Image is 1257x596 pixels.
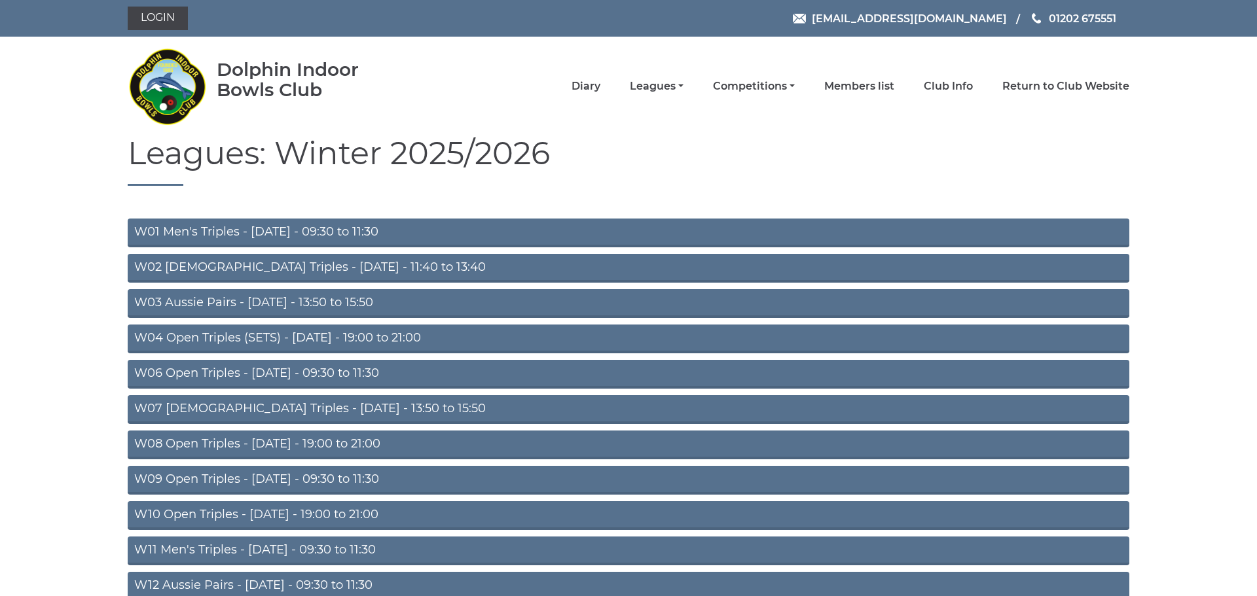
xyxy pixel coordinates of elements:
[1002,79,1129,94] a: Return to Club Website
[128,536,1129,565] a: W11 Men's Triples - [DATE] - 09:30 to 11:30
[128,501,1129,530] a: W10 Open Triples - [DATE] - 19:00 to 21:00
[1030,10,1116,27] a: Phone us 01202 675551
[924,79,973,94] a: Club Info
[128,41,206,132] img: Dolphin Indoor Bowls Club
[128,254,1129,283] a: W02 [DEMOGRAPHIC_DATA] Triples - [DATE] - 11:40 to 13:40
[128,360,1129,389] a: W06 Open Triples - [DATE] - 09:30 to 11:30
[128,430,1129,459] a: W08 Open Triples - [DATE] - 19:00 to 21:00
[128,324,1129,353] a: W04 Open Triples (SETS) - [DATE] - 19:00 to 21:00
[824,79,894,94] a: Members list
[713,79,795,94] a: Competitions
[630,79,683,94] a: Leagues
[128,466,1129,495] a: W09 Open Triples - [DATE] - 09:30 to 11:30
[128,219,1129,247] a: W01 Men's Triples - [DATE] - 09:30 to 11:30
[128,136,1129,186] h1: Leagues: Winter 2025/2026
[572,79,600,94] a: Diary
[1049,12,1116,24] span: 01202 675551
[1032,13,1041,24] img: Phone us
[128,7,188,30] a: Login
[217,60,401,100] div: Dolphin Indoor Bowls Club
[128,395,1129,424] a: W07 [DEMOGRAPHIC_DATA] Triples - [DATE] - 13:50 to 15:50
[793,14,806,24] img: Email
[793,10,1007,27] a: Email [EMAIL_ADDRESS][DOMAIN_NAME]
[128,289,1129,318] a: W03 Aussie Pairs - [DATE] - 13:50 to 15:50
[812,12,1007,24] span: [EMAIL_ADDRESS][DOMAIN_NAME]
